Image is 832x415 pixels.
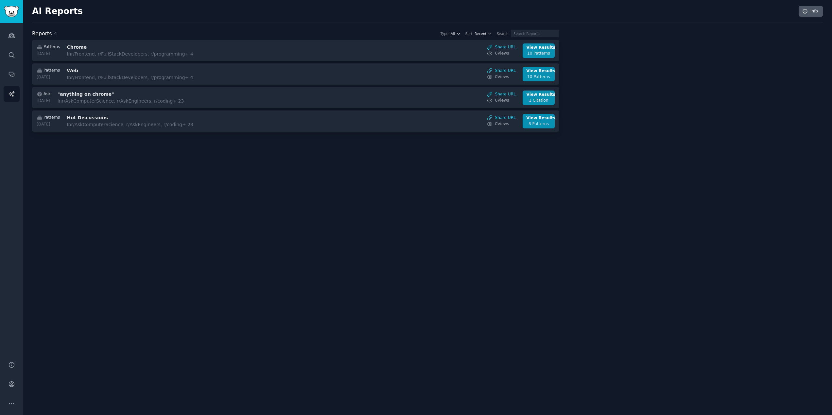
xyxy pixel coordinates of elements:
[523,91,555,105] a: View Results1 Citation
[43,115,60,121] span: Patterns
[487,68,516,74] a: Share URL
[497,31,509,36] div: Search
[799,6,823,17] a: Info
[37,122,60,127] div: [DATE]
[475,31,486,36] span: Recent
[487,91,516,97] a: Share URL
[32,63,559,85] a: Patterns[DATE]WebInr/Frontend, r/FullStackDevelopers, r/programming+ 4Share URL0ViewsView Results...
[527,121,551,127] div: 8 Patterns
[4,6,19,17] img: GummySearch logo
[58,91,167,98] h3: "anything on chrome"
[487,121,516,127] a: 0Views
[527,98,551,104] div: 1 Citation
[487,44,516,50] a: Share URL
[67,114,177,121] h3: Hot Discussions
[523,114,555,128] a: View Results8 Patterns
[527,115,551,121] div: View Results
[54,31,57,36] span: 4
[487,115,516,121] a: Share URL
[67,67,177,74] h3: Web
[37,75,60,80] div: [DATE]
[32,87,559,108] a: Ask[DATE]"anything on chrome"Inr/AskComputerScience, r/AskEngineers, r/coding+ 23Share URL0ViewsV...
[527,92,551,98] div: View Results
[32,110,559,132] a: Patterns[DATE]Hot DiscussionsInr/AskComputerScience, r/AskEngineers, r/coding+ 23Share URL0ViewsV...
[523,67,555,81] a: View Results10 Patterns
[465,31,473,36] div: Sort
[487,74,516,80] a: 0Views
[67,121,193,128] div: In r/AskComputerScience, r/AskEngineers, r/coding + 23
[32,40,559,61] a: Patterns[DATE]ChromeInr/Frontend, r/FullStackDevelopers, r/programming+ 4Share URL0ViewsView Resu...
[32,30,52,38] h2: Reports
[441,31,448,36] div: Type
[487,98,516,104] a: 0Views
[527,68,551,74] div: View Results
[527,74,551,80] div: 10 Patterns
[37,98,51,104] div: [DATE]
[527,45,551,51] div: View Results
[451,31,455,36] span: All
[43,68,60,74] span: Patterns
[67,74,193,81] div: In r/Frontend, r/FullStackDevelopers, r/programming + 4
[487,51,516,57] a: 0Views
[511,30,559,37] input: Search Reports
[58,98,184,105] div: In r/AskComputerScience, r/AskEngineers, r/coding + 23
[475,31,492,36] button: Recent
[37,51,60,57] div: [DATE]
[43,44,60,50] span: Patterns
[43,91,51,97] span: Ask
[523,43,555,58] a: View Results10 Patterns
[451,31,461,36] button: All
[67,44,177,51] h3: Chrome
[527,51,551,57] div: 10 Patterns
[67,51,193,58] div: In r/Frontend, r/FullStackDevelopers, r/programming + 4
[32,6,83,17] h2: AI Reports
